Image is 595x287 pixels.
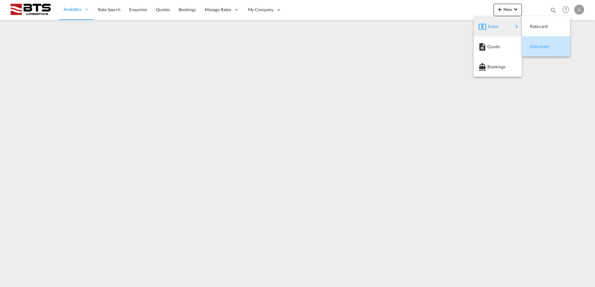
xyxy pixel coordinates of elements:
div: Bookings [479,59,517,75]
span: Ratecard [530,20,537,33]
button: Bookings [474,57,522,77]
div: Ratecard [527,19,565,34]
md-icon: icon-chevron-right [513,23,520,30]
span: Rates [488,20,495,33]
button: Quote [474,36,522,57]
div: Quote [479,39,517,54]
span: Ratesheet [530,40,537,53]
span: Quote [487,40,494,53]
div: Ratesheet [527,39,565,54]
span: Bookings [487,61,494,73]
